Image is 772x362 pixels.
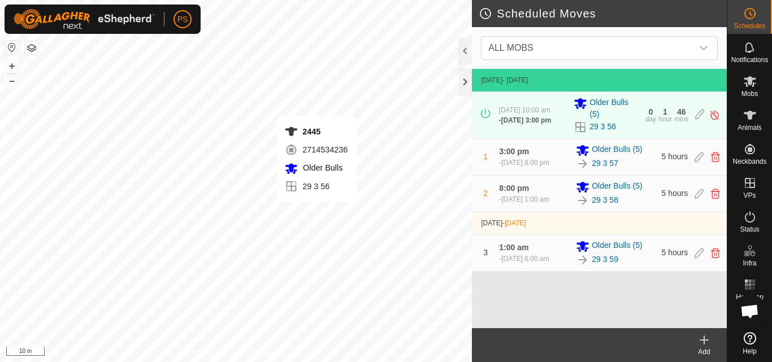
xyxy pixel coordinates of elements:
span: VPs [743,192,756,199]
span: [DATE] [481,219,502,227]
span: [DATE] 10:00 am [499,106,550,114]
span: Mobs [741,90,758,97]
span: Help [743,348,757,355]
span: [DATE] [481,76,502,84]
span: Neckbands [732,158,766,165]
span: Notifications [731,56,768,63]
a: 29 3 57 [592,158,618,169]
span: [DATE] 3:00 pm [501,116,551,124]
span: ALL MOBS [484,37,692,59]
div: 1 [663,108,667,116]
span: ALL MOBS [488,43,533,53]
span: Older Bulls (5) [589,97,638,120]
span: Older Bulls (5) [592,239,642,253]
div: 2445 [284,125,348,138]
span: 5 hours [662,152,688,161]
img: To [576,194,589,207]
a: Help [727,328,772,359]
a: Open chat [733,294,767,328]
span: Animals [738,124,762,131]
span: Infra [743,260,756,267]
div: Add [682,347,727,357]
button: Reset Map [5,41,19,54]
span: 2 [483,189,488,198]
div: - [499,194,549,204]
a: 29 3 56 [589,121,616,133]
div: 46 [677,108,686,116]
div: - [499,158,549,168]
span: 3 [483,248,488,257]
div: - [499,254,549,264]
img: To [576,157,589,171]
a: Privacy Policy [192,347,234,357]
img: Turn off schedule move [709,109,720,121]
span: 8:00 pm [499,184,529,193]
a: Contact Us [247,347,280,357]
div: - [499,115,551,125]
span: PS [177,14,188,25]
span: [DATE] 6:00 am [501,255,549,263]
div: 0 [648,108,653,116]
span: Older Bulls [300,163,342,172]
div: dropdown trigger [692,37,715,59]
img: To [576,253,589,267]
div: 2714534236 [284,143,348,156]
h2: Scheduled Moves [479,7,727,20]
span: 5 hours [662,248,688,257]
div: day [645,116,656,123]
span: Schedules [734,23,765,29]
span: 1:00 am [499,243,528,252]
span: Older Bulls (5) [592,180,642,194]
span: Older Bulls (5) [592,143,642,157]
button: + [5,59,19,73]
div: hour [658,116,672,123]
span: [DATE] [505,219,526,227]
span: - [502,219,526,227]
span: [DATE] 8:00 pm [501,159,549,167]
a: 29 3 59 [592,254,618,265]
button: – [5,74,19,88]
div: 29 3 56 [284,180,348,193]
span: Status [740,226,759,233]
span: Heatmap [736,294,764,300]
span: - [DATE] [502,76,528,84]
a: 29 3 58 [592,194,618,206]
span: [DATE] 1:00 am [501,195,549,203]
div: mins [674,116,688,123]
img: Gallagher Logo [14,9,155,29]
span: 1 [483,152,488,161]
button: Map Layers [25,41,38,55]
span: 5 hours [662,189,688,198]
span: 3:00 pm [499,147,529,156]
